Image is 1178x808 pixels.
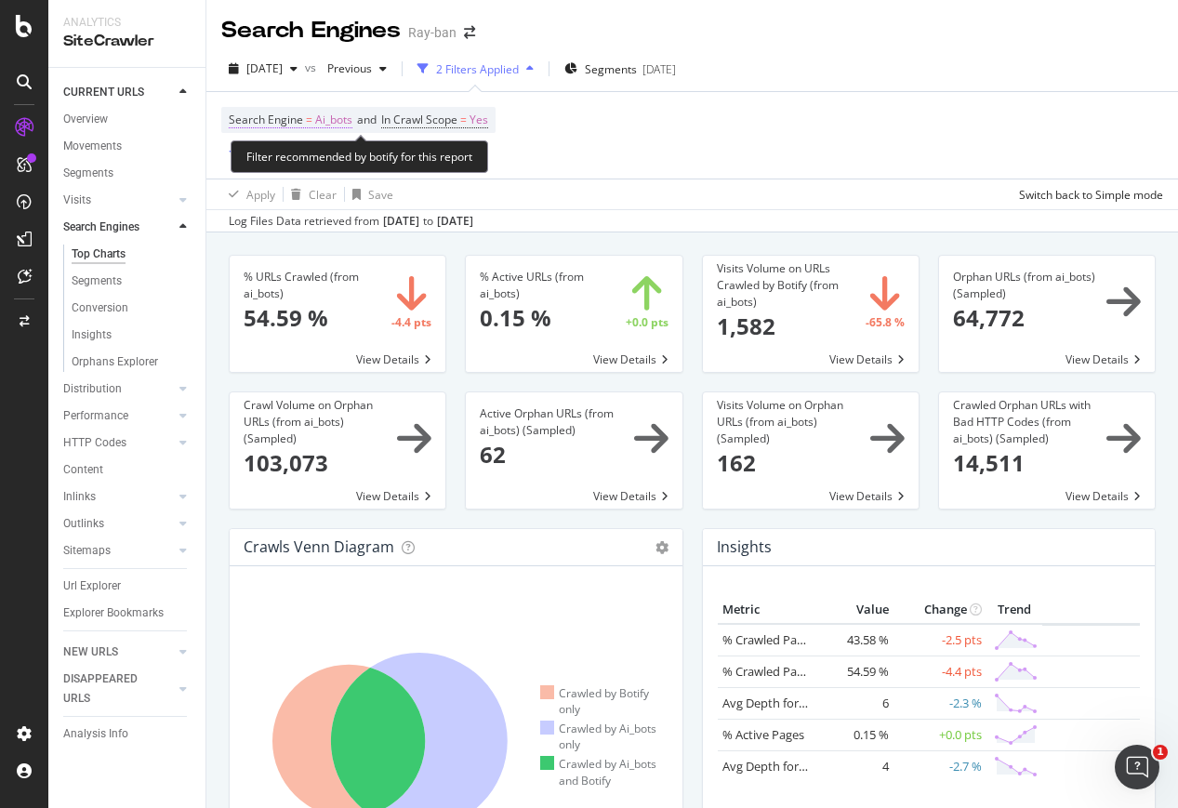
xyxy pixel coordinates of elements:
[1019,187,1163,203] div: Switch back to Simple mode
[986,596,1042,624] th: Trend
[819,687,893,719] td: 6
[63,137,122,156] div: Movements
[221,15,401,46] div: Search Engines
[63,541,174,561] a: Sitemaps
[63,433,126,453] div: HTTP Codes
[72,245,192,264] a: Top Charts
[540,721,667,752] div: Crawled by Ai_bots only
[717,535,772,560] h4: Insights
[63,137,192,156] a: Movements
[345,179,393,209] button: Save
[63,514,174,534] a: Outlinks
[722,631,880,648] a: % Crawled Pages (Indexable)
[893,596,986,624] th: Change
[819,624,893,656] td: 43.58 %
[63,379,174,399] a: Distribution
[722,758,870,775] a: Avg Depth for Active Pages
[72,298,192,318] a: Conversion
[381,112,457,127] span: In Crawl Scope
[63,669,174,709] a: DISAPPEARED URLS
[72,325,112,345] div: Insights
[63,514,104,534] div: Outlinks
[368,187,393,203] div: Save
[893,687,986,719] td: -2.3 %
[63,724,192,744] a: Analysis Info
[63,83,174,102] a: CURRENT URLS
[63,487,96,507] div: Inlinks
[63,406,174,426] a: Performance
[410,54,541,84] button: 2 Filters Applied
[722,695,881,711] a: Avg Depth for Crawled Pages
[72,272,122,291] div: Segments
[63,379,122,399] div: Distribution
[221,54,305,84] button: [DATE]
[819,656,893,687] td: 54.59 %
[246,187,275,203] div: Apply
[718,596,820,624] th: Metric
[655,541,668,554] i: Options
[437,213,473,230] div: [DATE]
[72,325,192,345] a: Insights
[229,112,303,127] span: Search Engine
[63,15,191,31] div: Analytics
[320,60,372,76] span: Previous
[63,603,192,623] a: Explorer Bookmarks
[63,642,118,662] div: NEW URLS
[722,663,815,680] a: % Crawled Pages
[63,576,121,596] div: Url Explorer
[642,61,676,77] div: [DATE]
[460,112,467,127] span: =
[221,179,275,209] button: Apply
[540,756,667,788] div: Crawled by Ai_bots and Botify
[305,60,320,75] span: vs
[246,60,283,76] span: 2025 Oct. 8th
[408,23,457,42] div: Ray-ban
[893,719,986,750] td: +0.0 pts
[63,218,174,237] a: Search Engines
[63,218,139,237] div: Search Engines
[557,54,683,84] button: Segments[DATE]
[585,61,637,77] span: Segments
[231,140,488,173] div: Filter recommended by botify for this report
[63,191,174,210] a: Visits
[63,541,111,561] div: Sitemaps
[1153,745,1168,760] span: 1
[72,272,192,291] a: Segments
[63,31,191,52] div: SiteCrawler
[63,110,108,129] div: Overview
[63,724,128,744] div: Analysis Info
[540,685,667,717] div: Crawled by Botify only
[819,719,893,750] td: 0.15 %
[893,656,986,687] td: -4.4 pts
[819,750,893,782] td: 4
[63,603,164,623] div: Explorer Bookmarks
[63,164,113,183] div: Segments
[357,112,377,127] span: and
[306,112,312,127] span: =
[284,179,337,209] button: Clear
[63,110,192,129] a: Overview
[63,433,174,453] a: HTTP Codes
[63,191,91,210] div: Visits
[893,624,986,656] td: -2.5 pts
[72,352,158,372] div: Orphans Explorer
[470,107,488,133] span: Yes
[436,61,519,77] div: 2 Filters Applied
[63,406,128,426] div: Performance
[1115,745,1159,789] iframe: Intercom live chat
[63,487,174,507] a: Inlinks
[63,576,192,596] a: Url Explorer
[72,245,126,264] div: Top Charts
[229,213,473,230] div: Log Files Data retrieved from to
[72,298,128,318] div: Conversion
[63,460,103,480] div: Content
[464,26,475,39] div: arrow-right-arrow-left
[893,750,986,782] td: -2.7 %
[63,669,157,709] div: DISAPPEARED URLS
[63,642,174,662] a: NEW URLS
[244,535,394,560] h4: Crawls Venn Diagram
[383,213,419,230] div: [DATE]
[315,107,352,133] span: Ai_bots
[221,141,296,164] button: Add Filter
[320,54,394,84] button: Previous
